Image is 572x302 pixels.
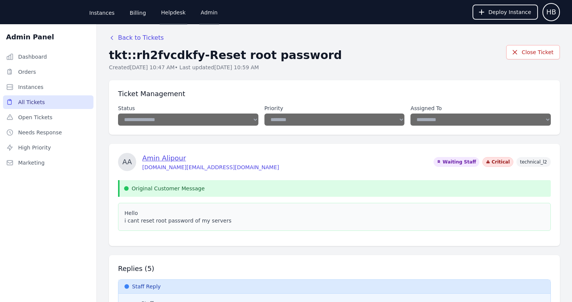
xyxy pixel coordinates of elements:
h3: Ticket Management [118,89,551,98]
a: [DOMAIN_NAME][EMAIL_ADDRESS][DOMAIN_NAME] [142,164,279,170]
a: Needs Response [3,126,93,139]
span: A A [122,157,132,167]
span: HB [546,7,556,17]
p: Created [DATE] 10:47 AM • Last updated [DATE] 10:59 AM [109,64,496,71]
a: Open Tickets [3,111,93,124]
button: User menu [542,3,560,21]
span: Staff Reply [132,283,161,290]
a: High Priority [3,141,93,154]
span: Critical [482,157,513,167]
span: Waiting Staff [434,157,479,167]
span: technical_l2 [516,157,551,167]
button: Close Ticket [506,45,560,59]
span: Original Customer Message [132,185,205,192]
a: Dashboard [3,50,93,64]
a: Orders [3,65,93,79]
img: Logo [12,6,67,18]
label: Priority [264,104,405,112]
button: Back to Tickets [109,33,164,42]
span: Deploy Instance [488,8,531,16]
label: Status [118,104,258,112]
p: Hello i cant reset root password of my servers [124,209,544,224]
a: Marketing [3,156,93,170]
h2: tkt::rh2fvcdkfy - Reset root password [109,48,496,62]
a: Instances [3,80,93,94]
a: All Tickets [3,95,93,109]
h2: Admin Panel [6,32,54,42]
h3: Replies ( 5 ) [118,264,551,273]
a: Amin Alipour [142,154,186,162]
label: Assigned To [410,104,551,112]
button: Deploy Instance [473,5,538,20]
